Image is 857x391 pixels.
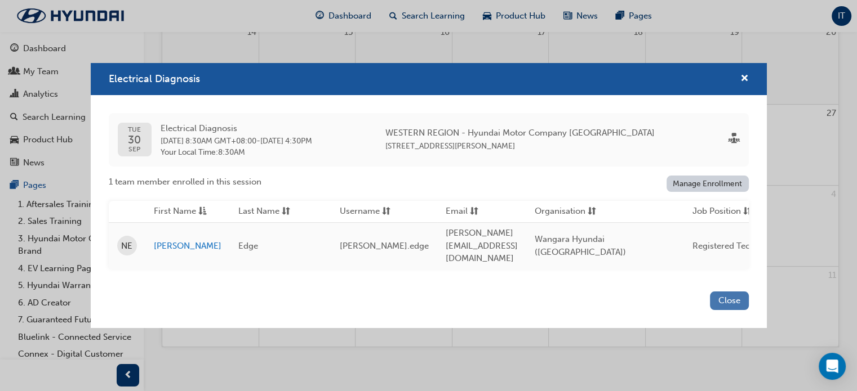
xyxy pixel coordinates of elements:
[91,63,767,327] div: Electrical Diagnosis
[161,122,312,158] div: -
[743,205,752,219] span: sorting-icon
[340,205,380,219] span: Username
[446,228,518,263] span: [PERSON_NAME][EMAIL_ADDRESS][DOMAIN_NAME]
[535,234,626,257] span: Wangara Hyundai ([GEOGRAPHIC_DATA])
[340,241,429,251] span: [PERSON_NAME].edge
[128,126,141,133] span: TUE
[340,205,402,219] button: Usernamesorting-icon
[729,133,740,146] span: sessionType_FACE_TO_FACE-icon
[446,205,468,219] span: Email
[446,205,508,219] button: Emailsorting-icon
[198,205,207,219] span: asc-icon
[282,205,290,219] span: sorting-icon
[128,134,141,146] span: 30
[470,205,478,219] span: sorting-icon
[260,136,312,146] span: 30 Sep 2025 4:30PM
[740,74,749,84] span: cross-icon
[385,141,515,151] span: [STREET_ADDRESS][PERSON_NAME]
[819,353,846,380] div: Open Intercom Messenger
[385,127,655,140] span: WESTERN REGION - Hyundai Motor Company [GEOGRAPHIC_DATA]
[128,146,141,153] span: SEP
[238,205,279,219] span: Last Name
[238,241,258,251] span: Edge
[238,205,300,219] button: Last Namesorting-icon
[161,136,256,146] span: 30 Sep 2025 8:30AM GMT+08:00
[740,72,749,86] button: cross-icon
[109,73,200,85] span: Electrical Diagnosis
[109,176,261,188] span: 1 team member enrolled in this session
[692,205,754,219] button: Job Positionsorting-icon
[154,240,221,253] a: [PERSON_NAME]
[154,205,216,219] button: First Nameasc-icon
[382,205,390,219] span: sorting-icon
[667,176,749,192] a: Manage Enrollment
[692,241,779,251] span: Registered Technician
[710,291,749,310] button: Close
[692,205,741,219] span: Job Position
[535,205,585,219] span: Organisation
[154,205,196,219] span: First Name
[161,122,312,135] span: Electrical Diagnosis
[161,147,312,158] span: Your Local Time : 8:30AM
[588,205,596,219] span: sorting-icon
[121,240,132,253] span: NE
[535,205,597,219] button: Organisationsorting-icon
